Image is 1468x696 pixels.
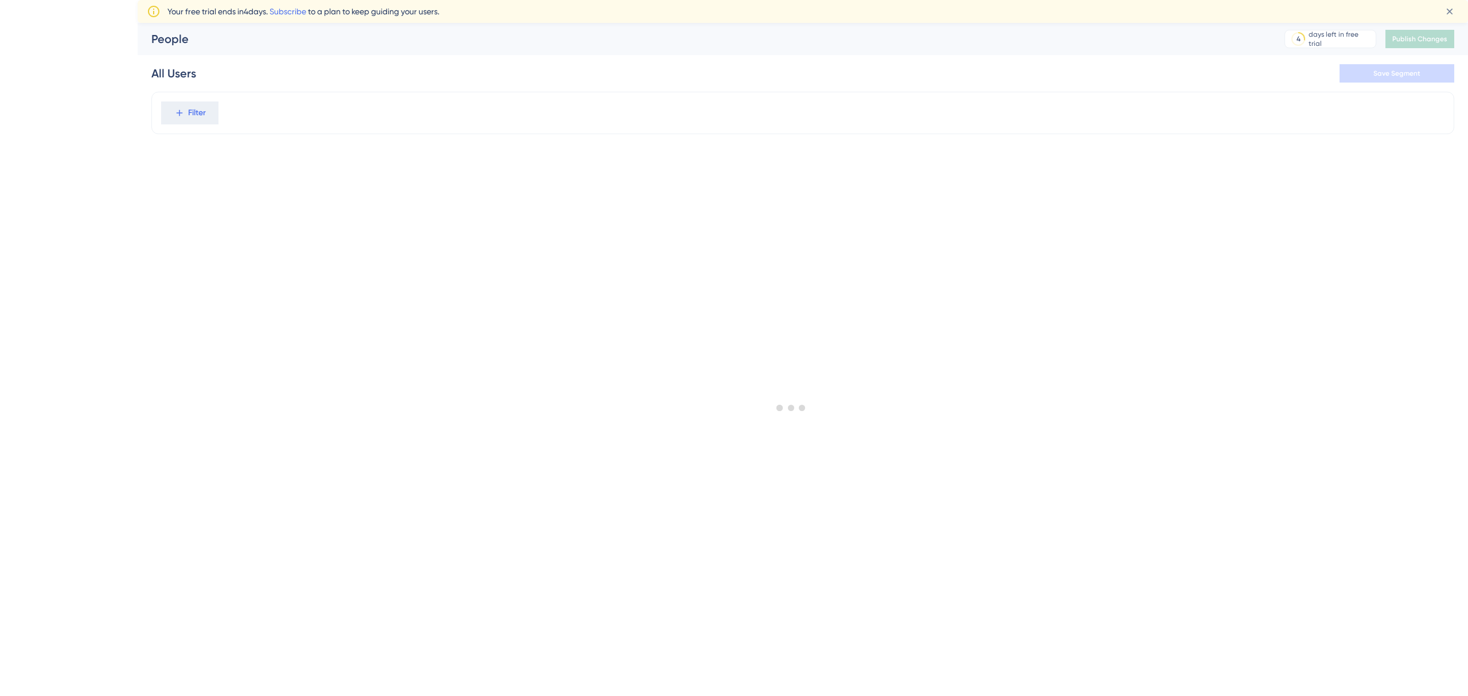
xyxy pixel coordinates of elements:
[1373,69,1420,78] span: Save Segment
[151,65,196,81] div: All Users
[1340,64,1454,83] button: Save Segment
[1297,34,1301,44] div: 4
[1385,30,1454,48] button: Publish Changes
[1392,34,1447,44] span: Publish Changes
[151,31,1256,47] div: People
[270,7,306,16] a: Subscribe
[1309,30,1372,48] div: days left in free trial
[167,5,439,18] span: Your free trial ends in 4 days. to a plan to keep guiding your users.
